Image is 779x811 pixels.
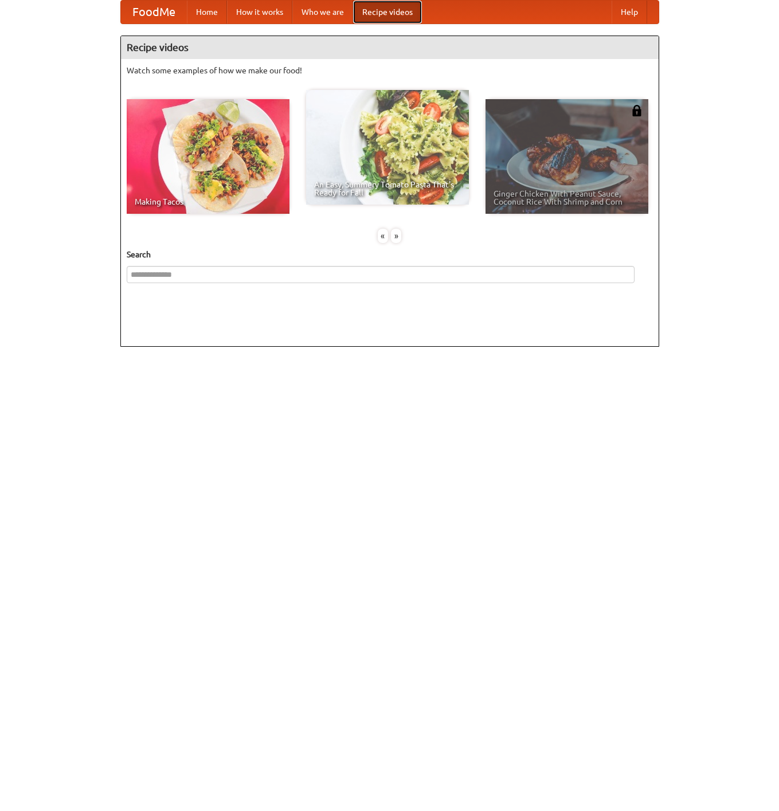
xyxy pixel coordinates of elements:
a: An Easy, Summery Tomato Pasta That's Ready for Fall [306,90,469,205]
span: Making Tacos [135,198,281,206]
a: Making Tacos [127,99,289,214]
p: Watch some examples of how we make our food! [127,65,653,76]
h4: Recipe videos [121,36,659,59]
span: An Easy, Summery Tomato Pasta That's Ready for Fall [314,181,461,197]
a: Who we are [292,1,353,23]
div: « [378,229,388,243]
a: How it works [227,1,292,23]
h5: Search [127,249,653,260]
a: Home [187,1,227,23]
div: » [391,229,401,243]
img: 483408.png [631,105,643,116]
a: Help [612,1,647,23]
a: FoodMe [121,1,187,23]
a: Recipe videos [353,1,422,23]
